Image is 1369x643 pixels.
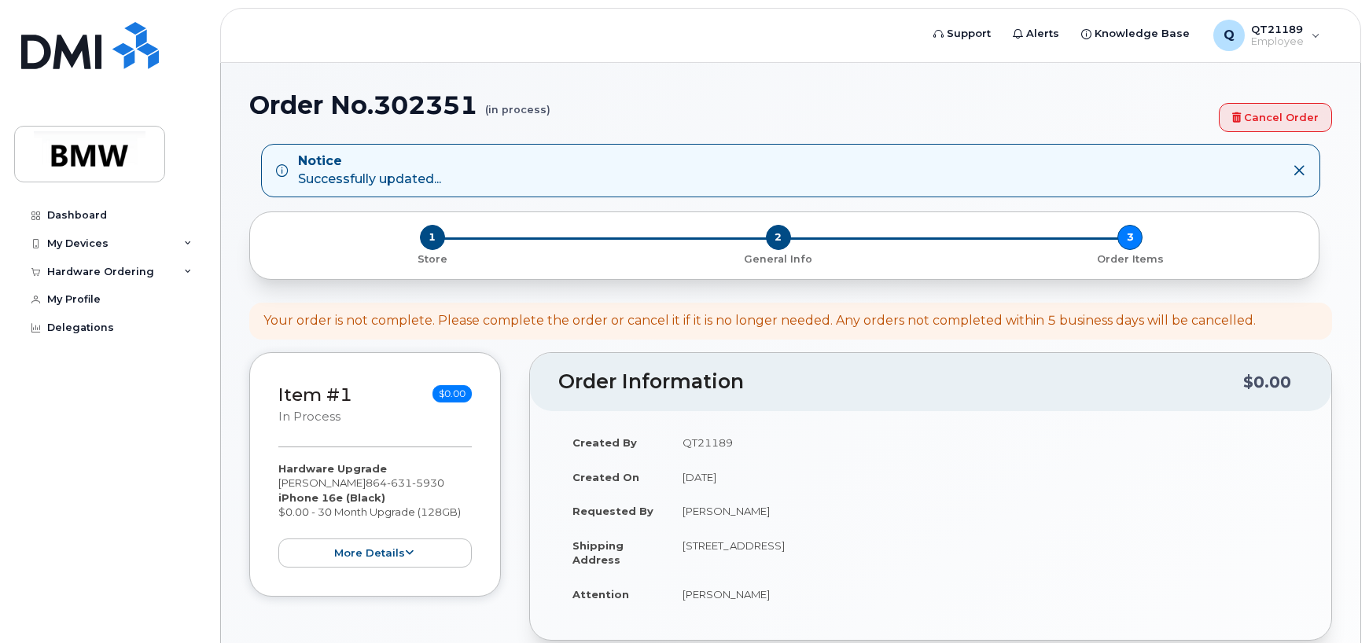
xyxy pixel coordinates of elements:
[366,476,444,489] span: 864
[249,91,1211,119] h1: Order No.302351
[298,152,441,171] strong: Notice
[263,250,602,266] a: 1 Store
[278,461,472,568] div: [PERSON_NAME] $0.00 - 30 Month Upgrade (128GB)
[558,371,1243,393] h2: Order Information
[278,410,340,424] small: in process
[278,384,352,406] a: Item #1
[668,577,1303,612] td: [PERSON_NAME]
[668,425,1303,460] td: QT21189
[572,471,639,483] strong: Created On
[572,588,629,601] strong: Attention
[1219,103,1332,132] a: Cancel Order
[609,252,948,266] p: General Info
[263,312,1256,330] div: Your order is not complete. Please complete the order or cancel it if it is no longer needed. Any...
[572,505,653,517] strong: Requested By
[420,225,445,250] span: 1
[412,476,444,489] span: 5930
[572,436,637,449] strong: Created By
[432,385,472,402] span: $0.00
[572,539,624,567] strong: Shipping Address
[278,491,385,504] strong: iPhone 16e (Black)
[668,460,1303,494] td: [DATE]
[278,462,387,475] strong: Hardware Upgrade
[602,250,955,266] a: 2 General Info
[269,252,596,266] p: Store
[387,476,412,489] span: 631
[485,91,550,116] small: (in process)
[766,225,791,250] span: 2
[1243,367,1291,397] div: $0.00
[668,494,1303,528] td: [PERSON_NAME]
[278,538,472,568] button: more details
[668,528,1303,577] td: [STREET_ADDRESS]
[298,152,441,189] div: Successfully updated...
